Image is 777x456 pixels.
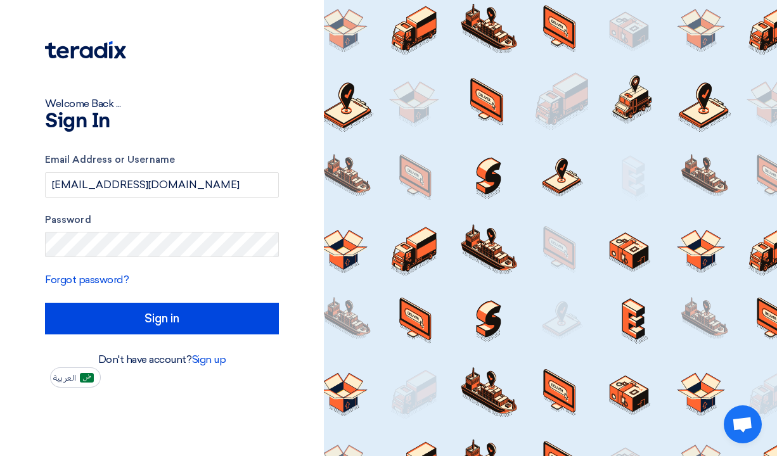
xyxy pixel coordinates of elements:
[45,303,279,334] input: Sign in
[192,353,226,365] a: Sign up
[80,373,94,383] img: ar-AR.png
[45,153,279,167] label: Email Address or Username
[45,96,279,111] div: Welcome Back ...
[45,274,129,286] a: Forgot password?
[724,405,762,443] a: Open chat
[45,41,126,59] img: Teradix logo
[50,367,101,388] button: العربية
[45,352,279,367] div: Don't have account?
[53,374,76,383] span: العربية
[45,172,279,198] input: Enter your business email or username
[45,111,279,132] h1: Sign In
[45,213,279,227] label: Password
